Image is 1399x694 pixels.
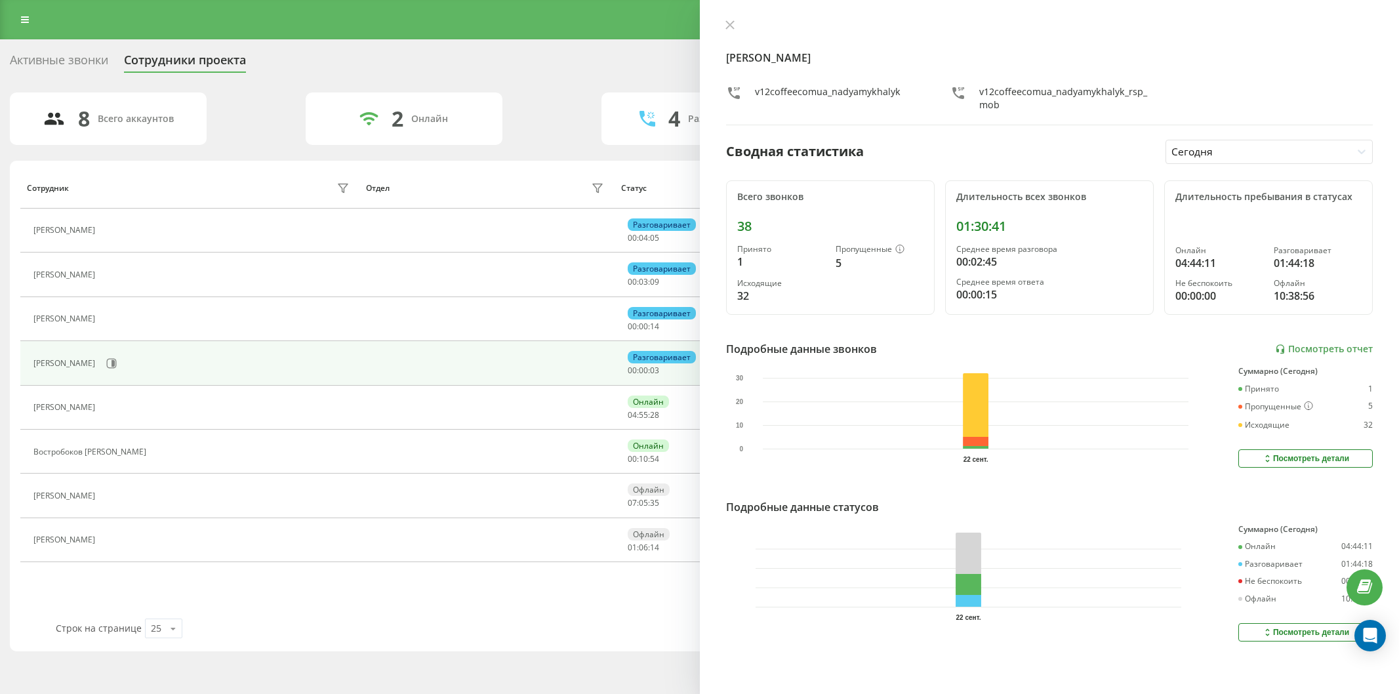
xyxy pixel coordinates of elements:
[1238,367,1373,376] div: Суммарно (Сегодня)
[726,499,879,515] div: Подробные данные статусов
[1175,255,1263,271] div: 04:44:11
[1368,384,1373,394] div: 1
[650,497,659,508] span: 35
[639,276,648,287] span: 03
[737,192,923,203] div: Всего звонков
[1238,449,1373,468] button: Посмотреть детали
[1238,594,1276,603] div: Офлайн
[737,245,825,254] div: Принято
[628,543,659,552] div: : :
[650,542,659,553] span: 14
[639,321,648,332] span: 00
[650,321,659,332] span: 14
[650,453,659,464] span: 54
[33,270,98,279] div: [PERSON_NAME]
[956,218,1143,234] div: 01:30:41
[628,234,659,243] div: : :
[639,497,648,508] span: 05
[628,351,696,363] div: Разговаривает
[739,445,743,453] text: 0
[628,453,637,464] span: 00
[755,85,897,112] div: v12coffeecomua_nadyamykhalyk
[151,622,161,635] div: 25
[1238,577,1302,586] div: Не беспокоить
[650,232,659,243] span: 05
[628,542,637,553] span: 01
[33,535,98,544] div: [PERSON_NAME]
[1364,420,1373,430] div: 32
[124,53,246,73] div: Сотрудники проекта
[979,85,1148,112] div: v12coffeecomua_nadyamykhalyk_rsp_mob
[628,483,670,496] div: Офлайн
[26,184,68,193] div: Сотрудник
[726,341,877,357] div: Подробные данные звонков
[628,499,659,508] div: : :
[956,192,1143,203] div: Длительность всех звонков
[1262,627,1349,638] div: Посмотреть детали
[628,262,696,275] div: Разговаривает
[639,232,648,243] span: 04
[628,321,637,332] span: 00
[1175,288,1263,304] div: 00:00:00
[736,375,744,382] text: 30
[33,314,98,323] div: [PERSON_NAME]
[628,307,696,319] div: Разговаривает
[737,218,923,234] div: 38
[688,113,760,125] div: Разговаривают
[628,528,670,541] div: Офлайн
[628,497,637,508] span: 07
[628,409,637,420] span: 04
[736,422,744,429] text: 10
[1274,246,1362,255] div: Разговаривает
[10,53,108,73] div: Активные звонки
[33,491,98,500] div: [PERSON_NAME]
[628,439,669,452] div: Онлайн
[668,106,680,131] div: 4
[737,254,825,270] div: 1
[726,142,864,161] div: Сводная статистика
[628,276,637,287] span: 00
[628,277,659,287] div: : :
[366,184,390,193] div: Отдел
[956,245,1143,254] div: Среднее время разговора
[1354,620,1386,651] div: Open Intercom Messenger
[628,396,669,408] div: Онлайн
[33,359,98,368] div: [PERSON_NAME]
[1175,279,1263,288] div: Не беспокоить
[1238,420,1289,430] div: Исходящие
[650,276,659,287] span: 09
[628,365,637,376] span: 00
[411,113,448,125] div: Онлайн
[1262,453,1349,464] div: Посмотреть детали
[836,255,923,271] div: 5
[1368,401,1373,412] div: 5
[628,366,659,375] div: : :
[1274,255,1362,271] div: 01:44:18
[639,365,648,376] span: 00
[956,614,981,621] text: 22 сент.
[33,403,98,412] div: [PERSON_NAME]
[963,456,988,463] text: 22 сент.
[620,184,646,193] div: Статус
[628,322,659,331] div: : :
[1274,288,1362,304] div: 10:38:56
[1175,246,1263,255] div: Онлайн
[1275,344,1373,355] a: Посмотреть отчет
[33,447,150,457] div: Востробоков [PERSON_NAME]
[737,279,825,288] div: Исходящие
[1274,279,1362,288] div: Офлайн
[628,218,696,231] div: Разговаривает
[1175,192,1362,203] div: Длительность пребывания в статусах
[628,455,659,464] div: : :
[392,106,403,131] div: 2
[726,50,1373,66] h4: [PERSON_NAME]
[956,254,1143,270] div: 00:02:45
[1341,594,1373,603] div: 10:38:56
[33,226,98,235] div: [PERSON_NAME]
[956,287,1143,302] div: 00:00:15
[956,277,1143,287] div: Среднее время ответа
[736,398,744,405] text: 20
[1238,542,1276,551] div: Онлайн
[639,409,648,420] span: 55
[1238,560,1303,569] div: Разговаривает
